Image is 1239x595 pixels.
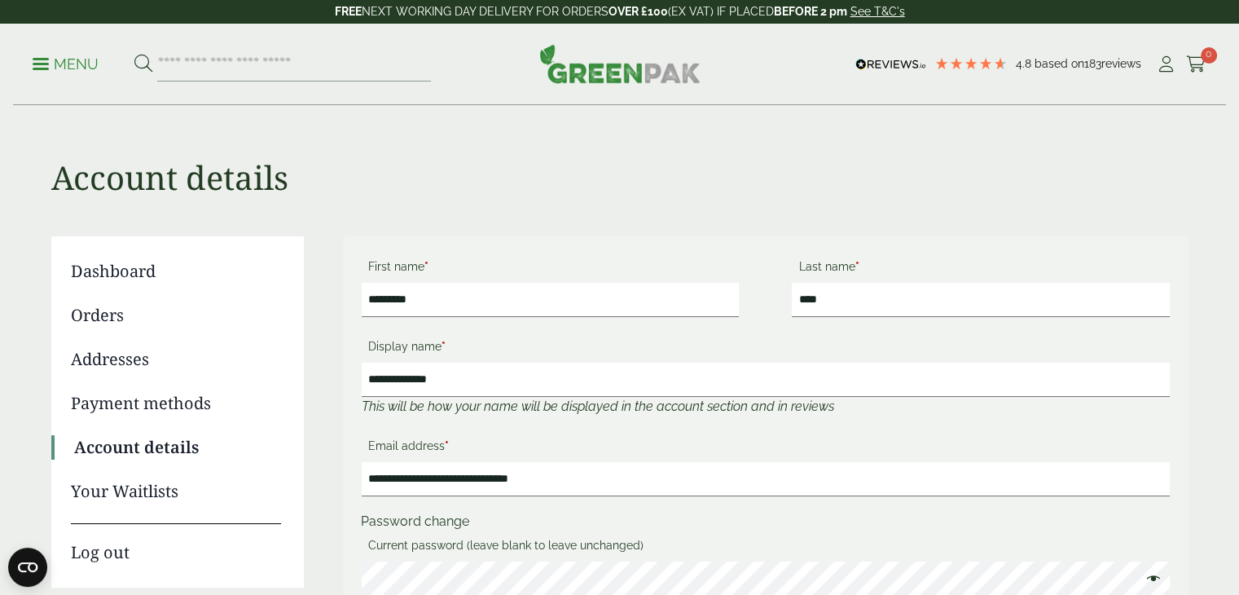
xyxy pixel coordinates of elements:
a: See T&C's [850,5,905,18]
label: Current password (leave blank to leave unchanged) [362,534,1170,562]
span: reviews [1101,57,1141,70]
span: 4.8 [1016,57,1035,70]
button: Open CMP widget [8,548,47,587]
span: 0 [1201,47,1217,64]
p: Menu [33,55,99,74]
a: Menu [33,55,99,71]
img: GreenPak Supplies [539,44,701,83]
a: Payment methods [71,391,281,416]
strong: FREE [335,5,362,18]
a: Dashboard [71,259,281,284]
span: Based on [1035,57,1084,70]
em: This will be how your name will be displayed in the account section and in reviews [362,399,834,414]
label: Last name [792,255,1169,283]
i: Cart [1186,56,1206,73]
div: 4.79 Stars [934,56,1008,71]
a: Orders [71,303,281,328]
a: Addresses [71,347,281,372]
label: Display name [362,335,1170,363]
a: Your Waitlists [71,479,281,504]
span: 183 [1084,57,1101,70]
i: My Account [1156,56,1176,73]
img: REVIEWS.io [855,59,926,70]
strong: OVER £100 [609,5,668,18]
a: 0 [1186,52,1206,77]
label: First name [362,255,739,283]
a: Log out [71,523,281,565]
strong: BEFORE 2 pm [774,5,847,18]
legend: Password change [359,512,471,531]
h1: Account details [51,106,1188,197]
a: Account details [74,435,281,460]
label: Email address [362,434,1170,462]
